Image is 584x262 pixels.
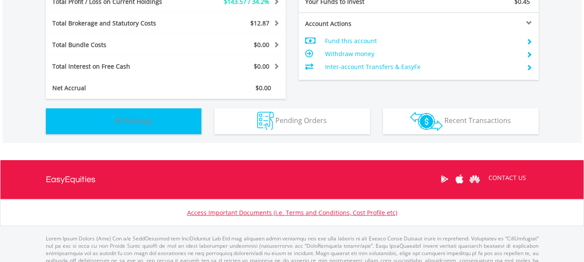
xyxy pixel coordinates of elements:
[46,62,186,71] div: Total Interest on Free Cash
[257,112,274,130] img: pending_instructions-wht.png
[255,84,271,92] span: $0.00
[46,19,186,28] div: Total Brokerage and Statutory Costs
[452,166,467,193] a: Apple
[46,41,186,49] div: Total Bundle Costs
[254,62,269,70] span: $0.00
[325,47,519,60] td: Withdraw money
[444,116,511,125] span: Recent Transactions
[115,116,153,125] span: All Holdings
[214,108,370,134] button: Pending Orders
[325,35,519,47] td: Fund this account
[383,108,539,134] button: Recent Transactions
[46,84,186,92] div: Net Accrual
[250,19,269,27] span: $12.87
[46,108,201,134] button: All Holdings
[275,116,327,125] span: Pending Orders
[325,60,519,73] td: Inter-account Transfers & EasyFx
[254,41,269,49] span: $0.00
[437,166,452,193] a: Google Play
[482,166,532,190] a: CONTACT US
[467,166,482,193] a: Huawei
[187,208,397,217] a: Access Important Documents (i.e. Terms and Conditions, Cost Profile etc)
[410,112,443,131] img: transactions-zar-wht.png
[94,112,113,130] img: holdings-wht.png
[46,160,96,199] a: EasyEquities
[299,19,419,28] div: Account Actions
